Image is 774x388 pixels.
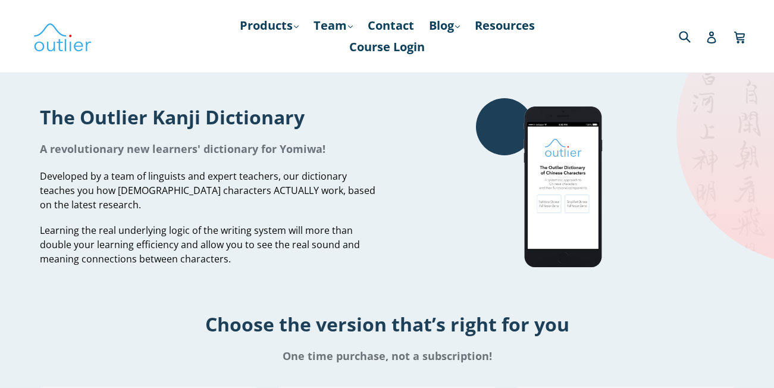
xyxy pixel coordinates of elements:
[676,24,709,48] input: Search
[423,15,466,36] a: Blog
[469,15,541,36] a: Resources
[362,15,420,36] a: Contact
[343,36,431,58] a: Course Login
[40,142,378,156] h1: A revolutionary new learners' dictionary for Yomiwa!
[234,15,305,36] a: Products
[40,104,378,130] h1: The Outlier Kanji Dictionary
[33,19,92,54] img: Outlier Linguistics
[308,15,359,36] a: Team
[40,170,375,211] span: Developed by a team of linguists and expert teachers, our dictionary teaches you how [DEMOGRAPHIC...
[40,224,360,265] span: Learning the real underlying logic of the writing system will more than double your learning effi...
